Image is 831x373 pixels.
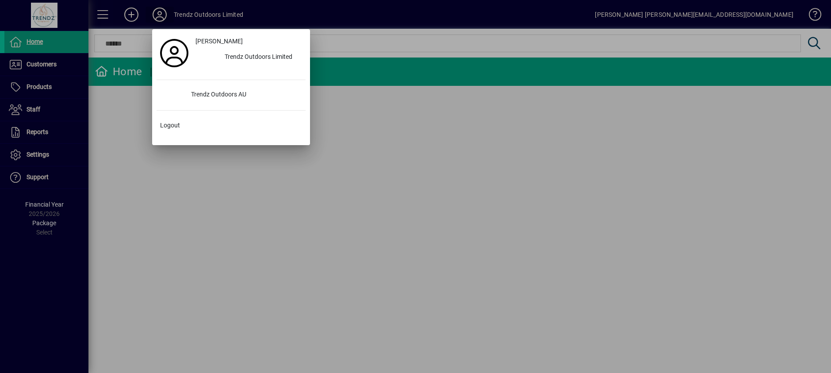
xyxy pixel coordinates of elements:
button: Logout [157,118,306,134]
a: Profile [157,45,192,61]
div: Trendz Outdoors Limited [218,50,306,65]
span: Logout [160,121,180,130]
button: Trendz Outdoors Limited [192,50,306,65]
span: [PERSON_NAME] [195,37,243,46]
div: Trendz Outdoors AU [184,87,306,103]
a: [PERSON_NAME] [192,34,306,50]
button: Trendz Outdoors AU [157,87,306,103]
